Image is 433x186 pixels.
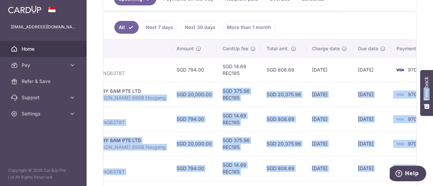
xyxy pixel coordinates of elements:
a: Next 30 days [180,21,220,34]
td: [DATE] [352,131,391,156]
div: Car Loan. DBS Bank [51,112,166,119]
img: Bank Card [393,164,407,172]
span: Refer & Save [22,78,66,85]
td: SGD 375.96 REC185 [217,131,261,156]
p: [PERSON_NAME] [PERSON_NAME] 698B Hougang [51,144,166,151]
span: 9708 [408,67,420,73]
td: [DATE] [352,107,391,131]
span: 9708 [408,116,420,122]
td: SGD 20,375.96 [261,131,306,156]
td: [DATE] [306,156,352,181]
td: SGD 14.69 REC185 [217,107,261,131]
span: Charge date [312,45,340,52]
img: Bank Card [393,115,407,123]
div: Car Loan. DBS Bank [51,162,166,168]
td: SGD 808.69 [261,156,306,181]
a: More than 1 month [223,21,275,34]
p: [PERSON_NAME] [PERSON_NAME] 698B Hougang [51,95,166,101]
td: SGD 20,000.00 [171,82,217,107]
div: Renovation. SHADOW BY 6AM PTE LTD [51,88,166,95]
td: [DATE] [352,156,391,181]
a: Next 7 days [141,21,178,34]
td: [DATE] [306,57,352,82]
td: SGD 808.69 [261,107,306,131]
span: Settings [22,110,66,117]
p: HP No 44337596417 SNG6378T [51,70,166,77]
td: [DATE] [352,82,391,107]
th: Payment details [46,40,171,57]
td: [DATE] [352,57,391,82]
img: Bank Card [393,66,407,74]
div: Renovation. SHADOW BY 6AM PTE LTD [51,137,166,144]
span: CardUp fee [223,45,248,52]
span: Feedback [424,77,430,100]
td: SGD 20,375.96 [261,82,306,107]
td: [DATE] [306,82,352,107]
iframe: Opens a widget where you can find more information [390,166,426,183]
a: All [114,21,139,34]
img: Bank Card [393,140,407,148]
span: Total amt. [267,45,289,52]
p: HP No 44337596417 SNG6378T [51,119,166,126]
td: SGD 20,000.00 [171,131,217,156]
td: SGD 14.69 REC185 [217,57,261,82]
div: Car Loan. DBS Bank [51,63,166,70]
button: Feedback - Show survey [420,70,433,116]
span: Due date [358,45,378,52]
span: Pay [22,62,66,69]
td: SGD 794.00 [171,156,217,181]
td: [DATE] [306,107,352,131]
td: SGD 794.00 [171,57,217,82]
span: 9708 [408,141,420,147]
td: SGD 808.69 [261,57,306,82]
td: SGD 375.96 REC185 [217,82,261,107]
span: Support [22,94,66,101]
img: Bank Card [393,90,407,99]
span: 9708 [408,91,420,97]
span: Home [22,46,66,52]
p: [EMAIL_ADDRESS][DOMAIN_NAME] [11,24,76,30]
span: 9708 [408,165,420,171]
img: CardUp [8,5,41,14]
td: SGD 14.69 REC185 [217,156,261,181]
p: HP No 44337596417 SNG6378T [51,168,166,175]
td: SGD 794.00 [171,107,217,131]
td: [DATE] [306,131,352,156]
span: Amount [177,45,194,52]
